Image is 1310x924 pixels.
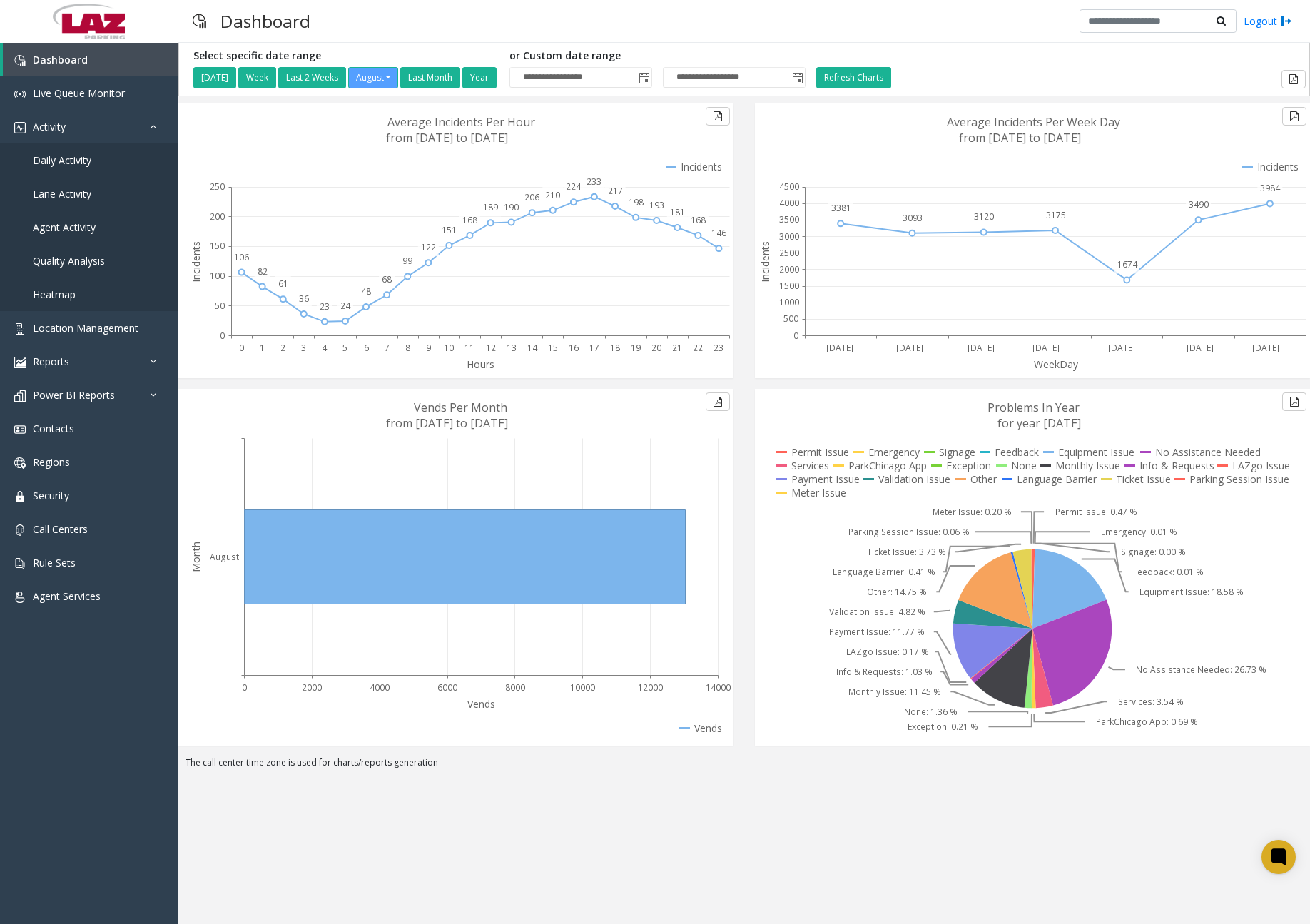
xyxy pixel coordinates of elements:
text: 48 [361,285,371,298]
text: 61 [278,278,288,290]
text: [DATE] [1252,342,1279,354]
text: Parking Session Issue: 0.06 % [848,526,970,538]
text: for year [DATE] [997,415,1081,431]
button: Year [462,67,497,88]
text: [DATE] [1032,342,1060,354]
span: Regions [33,455,70,469]
text: 22 [693,342,703,354]
text: Services: 3.54 % [1118,696,1184,708]
text: 12 [486,342,496,354]
text: 100 [210,270,225,282]
text: Equipment Issue: 18.58 % [1139,586,1244,598]
text: Exception: 0.21 % [908,721,978,733]
span: Agent Services [33,589,101,603]
img: 'icon' [14,323,26,335]
img: 'icon' [14,55,26,66]
text: 1500 [779,280,799,292]
text: 15 [548,342,558,354]
text: 0 [793,330,798,342]
text: 82 [258,265,268,278]
text: LAZgo Issue: 0.17 % [846,646,929,658]
text: Validation Issue: 4.82 % [829,606,925,618]
text: 1674 [1117,258,1138,270]
span: Activity [33,120,66,133]
text: 0 [239,342,244,354]
text: Vends [467,697,495,711]
span: Rule Sets [33,556,76,569]
img: 'icon' [14,424,26,435]
text: 3093 [903,212,923,224]
text: 7 [385,342,390,354]
img: pageIcon [193,4,206,39]
img: 'icon' [14,524,26,536]
text: Permit Issue: 0.47 % [1055,506,1137,518]
button: Export to pdf [706,392,730,411]
text: 224 [566,181,582,193]
text: Incidents [189,241,203,283]
img: 'icon' [14,558,26,569]
button: Last Month [400,67,460,88]
text: 0 [220,330,225,342]
text: 5 [342,342,347,354]
span: Live Queue Monitor [33,86,125,100]
span: Heatmap [33,288,76,301]
text: 150 [210,240,225,252]
h5: Select specific date range [193,50,499,62]
text: 19 [631,342,641,354]
text: 233 [587,176,601,188]
text: 1000 [779,296,799,308]
text: 68 [382,273,392,285]
text: 12000 [638,681,663,694]
text: 13 [507,342,517,354]
text: [DATE] [968,342,995,354]
text: ParkChicago App: 0.69 % [1096,716,1198,728]
button: Export to pdf [1282,107,1306,126]
button: Export to pdf [1282,392,1306,411]
text: 190 [504,201,519,213]
text: 4500 [779,181,799,193]
text: 2000 [779,263,799,275]
text: 2000 [302,681,322,694]
text: 16 [569,342,579,354]
span: Call Centers [33,522,88,536]
text: Signage: 0.00 % [1121,546,1186,558]
h3: Dashboard [213,4,318,39]
text: Payment Issue: 11.77 % [829,626,925,638]
text: 3500 [779,213,799,225]
text: 4 [322,342,327,354]
text: Average Incidents Per Week Day [947,114,1120,130]
button: [DATE] [193,67,236,88]
img: 'icon' [14,390,26,402]
text: 106 [234,251,249,263]
button: August [348,67,398,88]
text: 151 [442,224,457,236]
text: 3 [301,342,306,354]
text: from [DATE] to [DATE] [959,130,1081,146]
text: 50 [215,300,225,312]
text: Average Incidents Per Hour [387,114,535,130]
span: Lane Activity [33,187,91,200]
text: 8000 [505,681,525,694]
text: 3984 [1260,182,1281,194]
text: 250 [210,181,225,193]
text: 8 [405,342,410,354]
img: 'icon' [14,457,26,469]
text: 3490 [1189,198,1209,210]
h5: or Custom date range [509,50,806,62]
text: [DATE] [1108,342,1135,354]
text: 3381 [831,202,851,214]
text: 36 [299,293,309,305]
text: 18 [610,342,620,354]
text: 6000 [437,681,457,694]
img: 'icon' [14,592,26,603]
text: Info & Requests: 1.03 % [836,666,933,678]
span: Agent Activity [33,220,96,234]
text: 3000 [779,230,799,243]
text: Ticket Issue: 3.73 % [867,546,946,558]
text: 122 [421,241,436,253]
span: Quality Analysis [33,254,105,268]
text: 10 [444,342,454,354]
text: 6 [364,342,369,354]
text: 23 [714,342,723,354]
text: Feedback: 0.01 % [1133,566,1204,578]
